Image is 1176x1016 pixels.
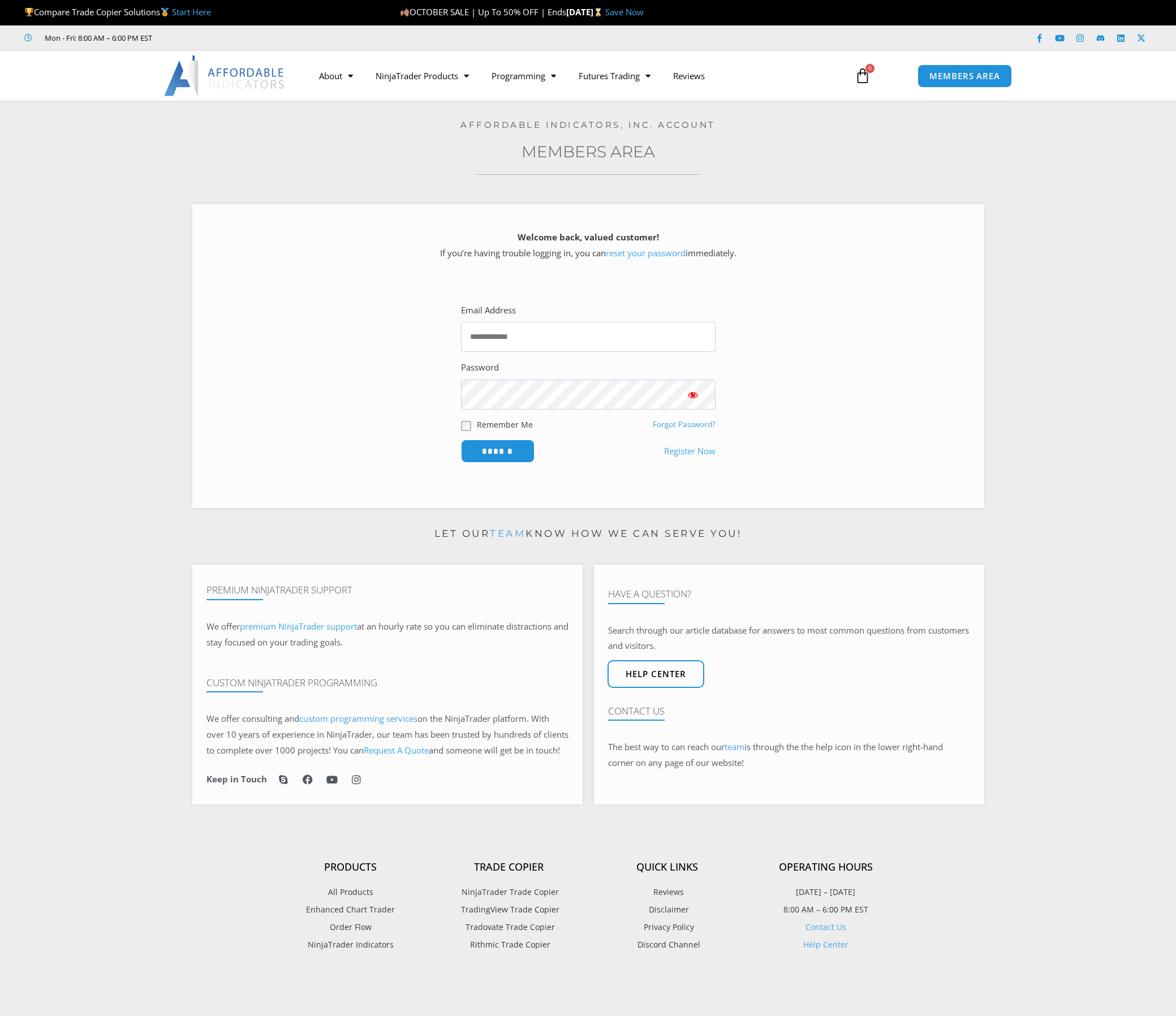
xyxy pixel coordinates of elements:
a: premium NinjaTrader support [240,621,357,632]
h4: Have A Question? [608,588,970,600]
span: Disclaimer [646,902,689,917]
a: TradingView Trade Copier [430,902,588,917]
p: If you’re having trouble logging in, you can immediately. [212,230,964,261]
img: 🍂 [400,8,409,16]
button: Show password [670,380,716,410]
a: Programming [480,63,567,89]
p: Let our know how we can serve you! [192,525,984,543]
p: Search through our article database for answers to most common questions from customers and visit... [608,623,970,655]
a: Request A Quote [364,744,429,756]
a: custom programming services [299,713,417,724]
a: NinjaTrader Products [364,63,480,89]
a: Disclaimer [588,902,747,917]
span: Help center [626,670,686,678]
span: at an hourly rate so you can eliminate distractions and stay focused on your trading goals. [206,621,568,648]
span: Compare Trade Copier Solutions [24,6,211,18]
a: Futures Trading [567,63,662,89]
h6: Keep in Touch [206,774,267,785]
span: We offer consulting and [206,713,417,724]
span: All Products [328,885,373,899]
a: Order Flow [272,920,430,935]
h4: Products [272,861,430,873]
strong: [DATE] [566,6,605,18]
a: All Products [272,885,430,899]
strong: Welcome back, valued customer! [518,231,659,243]
span: We offer [206,621,240,632]
p: 8:00 AM – 6:00 PM EST [747,902,905,917]
span: TradingView Trade Copier [458,902,559,917]
label: Remember Me [477,419,533,430]
span: Privacy Policy [641,920,694,935]
a: About [308,63,364,89]
h4: Quick Links [588,861,747,873]
span: Tradovate Trade Copier [463,920,555,935]
a: Help center [608,660,704,688]
a: Register Now [664,444,716,459]
iframe: Customer reviews powered by Trustpilot [168,32,338,44]
a: Help Center [803,939,848,950]
span: Enhanced Chart Trader [306,902,395,917]
p: [DATE] – [DATE] [747,885,905,899]
a: Contact Us [805,922,846,932]
a: Discord Channel [588,937,747,952]
a: Members Area [522,142,655,161]
a: Rithmic Trade Copier [430,937,588,952]
img: LogoAI | Affordable Indicators – NinjaTrader [164,55,286,96]
img: 🏆 [25,8,33,16]
span: 0 [865,64,875,73]
a: Tradovate Trade Copier [430,920,588,935]
span: Order Flow [330,920,372,935]
a: Privacy Policy [588,920,747,935]
a: team [490,528,525,539]
img: ⌛ [594,8,602,16]
img: 🥇 [161,8,169,16]
a: NinjaTrader Indicators [272,937,430,952]
a: Reviews [662,63,716,89]
a: Forgot Password? [653,419,716,429]
span: Reviews [651,885,684,899]
span: OCTOBER SALE | Up To 50% OFF | Ends [400,6,566,18]
a: Start Here [172,6,211,18]
h4: Contact Us [608,705,970,717]
span: Rithmic Trade Copier [467,937,550,952]
a: reset your password [606,247,686,259]
span: NinjaTrader Indicators [308,937,394,952]
label: Email Address [461,303,516,318]
span: NinjaTrader Trade Copier [459,885,559,899]
a: Save Now [605,6,644,18]
a: Affordable Indicators, Inc. Account [460,119,716,130]
span: Discord Channel [635,937,700,952]
span: Mon - Fri: 8:00 AM – 6:00 PM EST [42,31,152,45]
a: Reviews [588,885,747,899]
h4: Custom NinjaTrader Programming [206,677,568,688]
a: NinjaTrader Trade Copier [430,885,588,899]
a: Enhanced Chart Trader [272,902,430,917]
h4: Operating Hours [747,861,905,873]
h4: Premium NinjaTrader Support [206,584,568,596]
h4: Trade Copier [430,861,588,873]
nav: Menu [308,63,842,89]
a: team [725,741,744,752]
a: MEMBERS AREA [917,64,1012,88]
span: on the NinjaTrader platform. With over 10 years of experience in NinjaTrader, our team has been t... [206,713,568,756]
span: MEMBERS AREA [929,72,1000,80]
label: Password [461,360,499,376]
a: 0 [838,59,888,92]
p: The best way to can reach our is through the the help icon in the lower right-hand corner on any ... [608,739,970,771]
